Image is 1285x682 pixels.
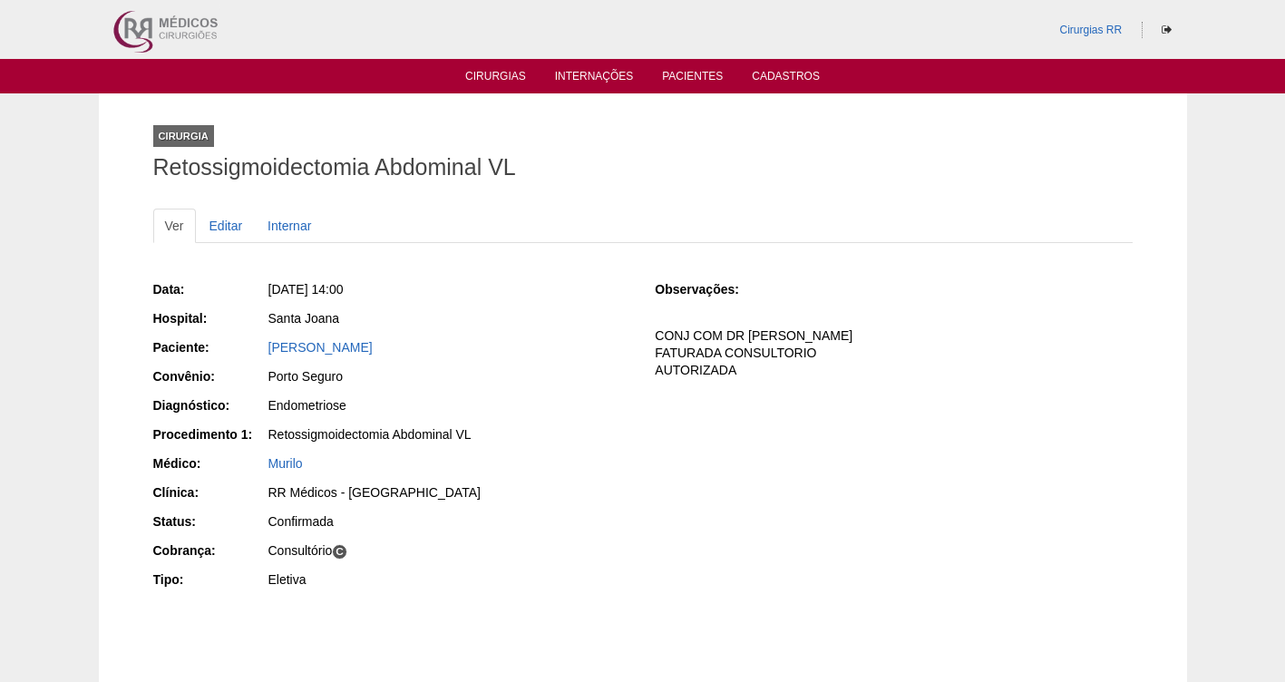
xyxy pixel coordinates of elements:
[655,327,1132,379] p: CONJ COM DR [PERSON_NAME] FATURADA CONSULTORIO AUTORIZADA
[153,454,267,473] div: Médico:
[268,340,373,355] a: [PERSON_NAME]
[153,425,267,443] div: Procedimento 1:
[153,367,267,385] div: Convênio:
[332,544,347,560] span: C
[153,209,196,243] a: Ver
[268,309,630,327] div: Santa Joana
[256,209,323,243] a: Internar
[153,309,267,327] div: Hospital:
[268,570,630,589] div: Eletiva
[655,280,768,298] div: Observações:
[1162,24,1172,35] i: Sair
[153,338,267,356] div: Paciente:
[198,209,255,243] a: Editar
[662,70,723,88] a: Pacientes
[268,483,630,502] div: RR Médicos - [GEOGRAPHIC_DATA]
[465,70,526,88] a: Cirurgias
[153,512,267,531] div: Status:
[153,541,267,560] div: Cobrança:
[153,483,267,502] div: Clínica:
[153,570,267,589] div: Tipo:
[555,70,634,88] a: Internações
[752,70,820,88] a: Cadastros
[153,280,267,298] div: Data:
[153,156,1133,179] h1: Retossigmoidectomia Abdominal VL
[1059,24,1122,36] a: Cirurgias RR
[268,456,303,471] a: Murilo
[268,541,630,560] div: Consultório
[153,396,267,414] div: Diagnóstico:
[268,367,630,385] div: Porto Seguro
[268,282,344,297] span: [DATE] 14:00
[153,125,214,147] div: Cirurgia
[268,512,630,531] div: Confirmada
[268,396,630,414] div: Endometriose
[268,425,630,443] div: Retossigmoidectomia Abdominal VL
